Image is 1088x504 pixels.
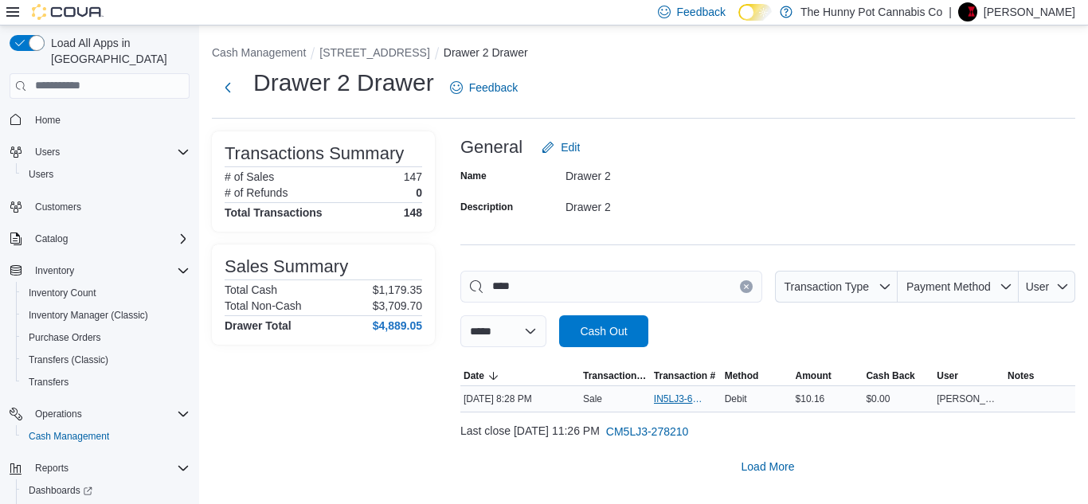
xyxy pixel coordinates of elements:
[566,163,779,182] div: Drawer 2
[29,354,108,366] span: Transfers (Classic)
[464,369,484,382] span: Date
[212,45,1075,64] nav: An example of EuiBreadcrumbs
[722,366,793,385] button: Method
[225,186,288,199] h6: # of Refunds
[460,366,580,385] button: Date
[29,459,75,478] button: Reports
[22,427,115,446] a: Cash Management
[29,143,190,162] span: Users
[566,194,779,213] div: Drawer 2
[606,424,689,440] span: CM5LJ3-278210
[863,366,933,385] button: Cash Back
[225,144,404,163] h3: Transactions Summary
[16,326,196,349] button: Purchase Orders
[416,186,422,199] p: 0
[22,481,99,500] a: Dashboards
[22,373,75,392] a: Transfers
[35,408,82,420] span: Operations
[29,261,80,280] button: Inventory
[22,481,190,500] span: Dashboards
[1008,369,1034,382] span: Notes
[1026,280,1050,293] span: User
[898,271,1019,303] button: Payment Method
[949,2,952,21] p: |
[22,328,108,347] a: Purchase Orders
[460,138,522,157] h3: General
[3,108,196,131] button: Home
[793,366,863,385] button: Amount
[29,309,148,322] span: Inventory Manager (Classic)
[35,201,81,213] span: Customers
[775,271,898,303] button: Transaction Type
[22,283,190,303] span: Inventory Count
[212,46,306,59] button: Cash Management
[35,114,61,127] span: Home
[29,404,88,424] button: Operations
[1019,271,1075,303] button: User
[22,373,190,392] span: Transfers
[29,484,92,497] span: Dashboards
[535,131,586,163] button: Edit
[16,425,196,447] button: Cash Management
[35,232,68,245] span: Catalog
[22,427,190,446] span: Cash Management
[212,72,244,104] button: Next
[29,404,190,424] span: Operations
[29,168,53,181] span: Users
[29,261,190,280] span: Inventory
[22,306,190,325] span: Inventory Manager (Classic)
[29,197,190,217] span: Customers
[22,328,190,347] span: Purchase Orders
[937,393,1001,405] span: [PERSON_NAME]
[225,299,302,312] h6: Total Non-Cash
[654,369,715,382] span: Transaction #
[35,146,60,158] span: Users
[29,143,66,162] button: Users
[906,280,991,293] span: Payment Method
[22,350,190,369] span: Transfers (Classic)
[16,371,196,393] button: Transfers
[3,457,196,479] button: Reports
[29,229,74,248] button: Catalog
[225,319,292,332] h4: Drawer Total
[1004,366,1075,385] button: Notes
[460,416,1075,447] div: Last close [DATE] 11:26 PM
[29,376,68,389] span: Transfers
[16,349,196,371] button: Transfers (Classic)
[29,459,190,478] span: Reports
[35,264,74,277] span: Inventory
[404,170,422,183] p: 147
[796,393,825,405] span: $10.16
[3,228,196,250] button: Catalog
[373,319,422,332] h4: $4,889.05
[29,197,88,217] a: Customers
[253,67,434,99] h1: Drawer 2 Drawer
[742,459,795,475] span: Load More
[800,2,942,21] p: The Hunny Pot Cannabis Co
[460,451,1075,483] button: Load More
[677,4,726,20] span: Feedback
[404,206,422,219] h4: 148
[863,389,933,408] div: $0.00
[937,369,958,382] span: User
[444,72,524,104] a: Feedback
[784,280,869,293] span: Transaction Type
[958,2,977,21] div: Abirami Asohan
[460,170,487,182] label: Name
[740,280,753,293] button: Clear input
[3,195,196,218] button: Customers
[580,323,627,339] span: Cash Out
[933,366,1004,385] button: User
[725,369,759,382] span: Method
[559,315,648,347] button: Cash Out
[3,141,196,163] button: Users
[444,46,528,59] button: Drawer 2 Drawer
[319,46,429,59] button: [STREET_ADDRESS]
[45,35,190,67] span: Load All Apps in [GEOGRAPHIC_DATA]
[22,306,155,325] a: Inventory Manager (Classic)
[29,111,67,130] a: Home
[583,369,648,382] span: Transaction Type
[29,430,109,443] span: Cash Management
[16,304,196,326] button: Inventory Manager (Classic)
